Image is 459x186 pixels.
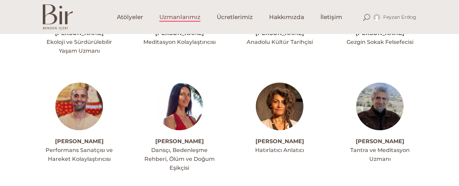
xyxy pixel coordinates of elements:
[55,83,103,130] img: alperakprofil-300x300.jpg
[247,39,313,45] span: Anadolu Kültür Tarihçisi
[155,138,204,145] a: [PERSON_NAME]
[117,13,143,21] span: Atölyeler
[46,147,113,162] span: Performans Sanatçısı ve Hareket Kolaylaştırıcısı
[255,147,304,153] span: Hatırlatıcı Anlatıcı
[347,39,413,45] span: Gezgin Sokak Felsefecisi
[269,13,304,21] span: Hakkımızda
[156,83,203,130] img: amberprofil1-300x300.jpg
[356,83,404,130] img: Koray_Arham_Mincinozlu_002_copy-300x300.jpg
[144,147,215,171] span: Dansçı, Bedenleşme Rehberi, Ölüm ve Doğum Eşikçisi
[143,39,216,45] span: Meditasyon Kolaylaştırıcısı
[356,138,404,145] a: [PERSON_NAME]
[256,83,303,130] img: arbilprofilfoto-300x300.jpg
[350,147,410,162] span: Tantra ve Meditasyon Uzmanı
[255,138,304,145] a: [PERSON_NAME]
[159,13,200,21] span: Uzmanlarımız
[217,13,253,21] span: Ücretlerimiz
[383,14,417,20] span: Feyzan Erdog
[47,39,112,54] span: Ekoloji ve Sürdürülebilir Yaşam Uzmanı
[320,13,342,21] span: İletişim
[55,138,104,145] a: [PERSON_NAME]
